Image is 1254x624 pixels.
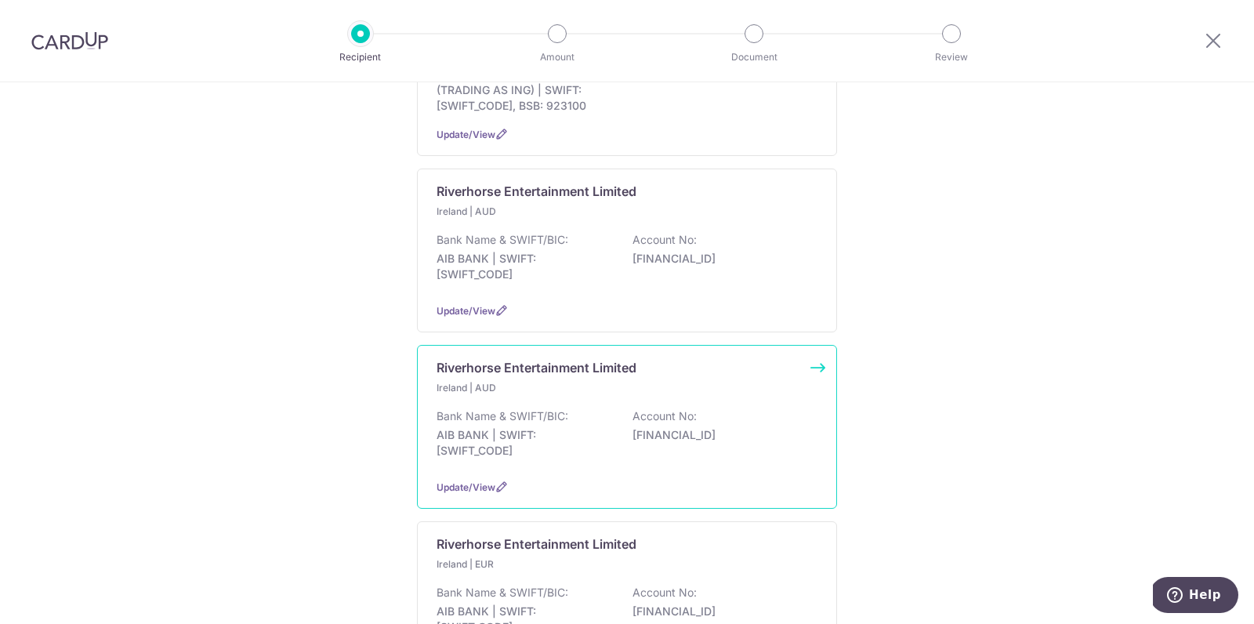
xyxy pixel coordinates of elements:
p: Bank Name & SWIFT/BIC: [437,585,568,600]
p: Recipient [303,49,419,65]
p: Bank Name & SWIFT/BIC: [437,408,568,424]
p: Review [893,49,1009,65]
img: CardUp [31,31,108,50]
p: [FINANCIAL_ID] [632,604,808,619]
p: [FINANCIAL_ID] [632,427,808,443]
p: Account No: [632,408,697,424]
p: ING BANK ([GEOGRAPHIC_DATA]) LIMITED (TRADING AS ING) | SWIFT: [SWIFT_CODE], BSB: 923100 [437,51,612,114]
p: Bank Name & SWIFT/BIC: [437,232,568,248]
p: Account No: [632,585,697,600]
p: Ireland | AUD [437,380,622,396]
p: Riverhorse Entertainment Limited [437,535,636,553]
p: Amount [499,49,615,65]
p: Ireland | AUD [437,204,622,219]
p: Riverhorse Entertainment Limited [437,182,636,201]
p: Ireland | EUR [437,557,622,572]
iframe: Opens a widget where you can find more information [1153,577,1238,616]
p: Account No: [632,232,697,248]
a: Update/View [437,305,495,317]
a: Update/View [437,481,495,493]
p: AIB BANK | SWIFT: [SWIFT_CODE] [437,251,612,282]
a: Update/View [437,129,495,140]
p: Riverhorse Entertainment Limited [437,358,636,377]
p: [FINANCIAL_ID] [632,251,808,267]
p: Document [696,49,812,65]
p: AIB BANK | SWIFT: [SWIFT_CODE] [437,427,612,459]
